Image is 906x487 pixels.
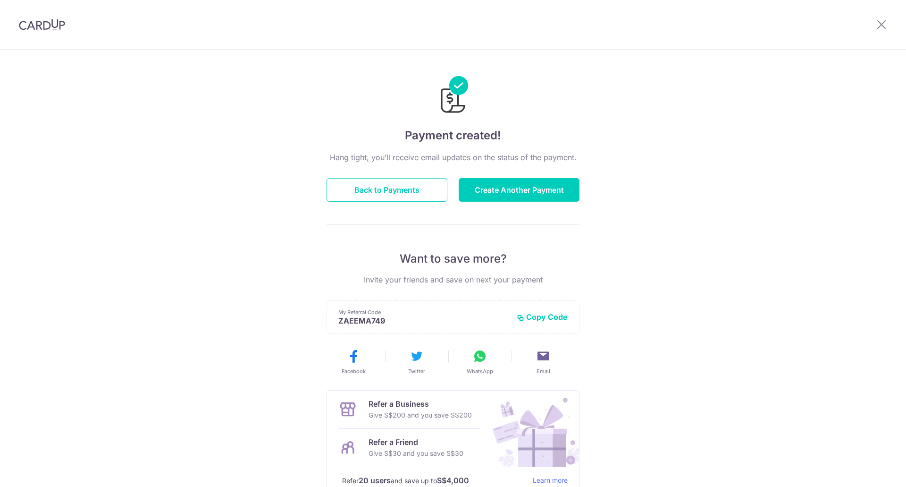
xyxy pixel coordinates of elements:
[327,127,579,144] h4: Payment created!
[537,367,550,375] span: Email
[359,475,391,486] strong: 20 users
[327,274,579,285] p: Invite your friends and save on next your payment
[438,76,468,116] img: Payments
[369,410,472,421] p: Give S$200 and you save S$200
[517,312,568,322] button: Copy Code
[467,367,493,375] span: WhatsApp
[369,448,463,459] p: Give S$30 and you save S$30
[369,398,472,410] p: Refer a Business
[327,251,579,266] p: Want to save more?
[846,459,897,482] iframe: Opens a widget where you can find more information
[459,178,579,202] button: Create Another Payment
[452,349,508,375] button: WhatsApp
[338,316,509,325] p: ZAEEMA749
[437,475,469,486] strong: S$4,000
[327,178,447,202] button: Back to Payments
[342,367,366,375] span: Facebook
[342,475,525,487] p: Refer and save up to
[484,391,579,467] img: Refer
[19,19,65,30] img: CardUp
[338,308,509,316] p: My Referral Code
[408,367,425,375] span: Twitter
[389,349,445,375] button: Twitter
[327,152,579,163] p: Hang tight, you’ll receive email updates on the status of the payment.
[515,349,571,375] button: Email
[326,349,381,375] button: Facebook
[533,475,568,487] a: Learn more
[369,436,463,448] p: Refer a Friend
